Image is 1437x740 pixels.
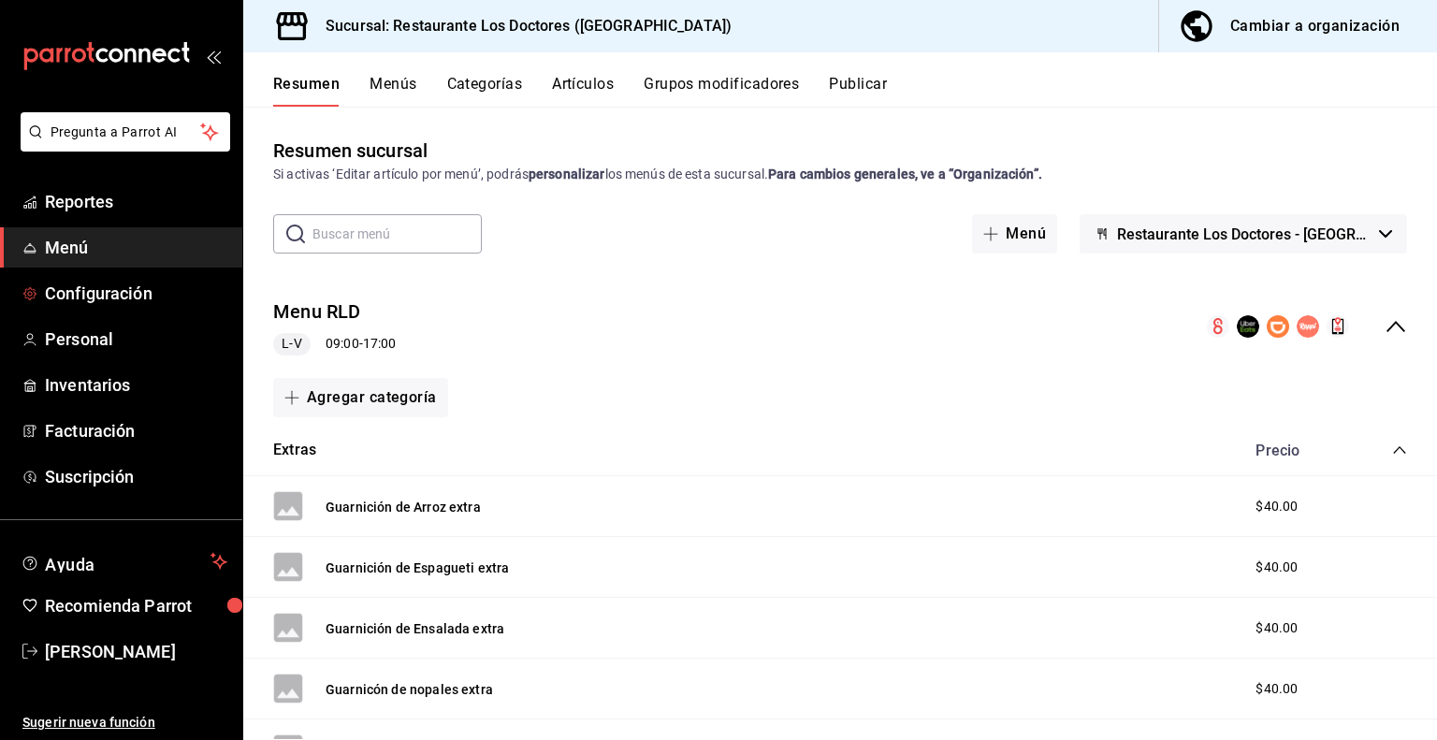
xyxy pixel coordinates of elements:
[273,75,1437,107] div: navigation tabs
[326,680,493,699] button: Guarnicón de nopales extra
[273,137,428,165] div: Resumen sucursal
[1256,558,1298,577] span: $40.00
[370,75,416,107] button: Menús
[243,283,1437,370] div: collapse-menu-row
[1392,443,1407,457] button: collapse-category-row
[326,619,504,638] button: Guarnición de Ensalada extra
[972,214,1057,254] button: Menú
[274,334,309,354] span: L-V
[829,75,887,107] button: Publicar
[45,593,227,618] span: Recomienda Parrot
[273,378,448,417] button: Agregar categoría
[206,49,221,64] button: open_drawer_menu
[447,75,523,107] button: Categorías
[13,136,230,155] a: Pregunta a Parrot AI
[552,75,614,107] button: Artículos
[273,333,396,355] div: 09:00 - 17:00
[21,112,230,152] button: Pregunta a Parrot AI
[529,167,605,181] strong: personalizar
[45,189,227,214] span: Reportes
[311,15,732,37] h3: Sucursal: Restaurante Los Doctores ([GEOGRAPHIC_DATA])
[768,167,1042,181] strong: Para cambios generales, ve a “Organización”.
[1256,497,1298,516] span: $40.00
[45,281,227,306] span: Configuración
[45,550,203,573] span: Ayuda
[51,123,201,142] span: Pregunta a Parrot AI
[1237,442,1357,459] div: Precio
[326,559,509,577] button: Guarnición de Espagueti extra
[45,464,227,489] span: Suscripción
[1256,679,1298,699] span: $40.00
[273,75,340,107] button: Resumen
[1230,13,1400,39] div: Cambiar a organización
[45,639,227,664] span: [PERSON_NAME]
[273,298,361,326] button: Menu RLD
[644,75,799,107] button: Grupos modificadores
[312,215,482,253] input: Buscar menú
[1256,618,1298,638] span: $40.00
[273,165,1407,184] div: Si activas ‘Editar artículo por menú’, podrás los menús de esta sucursal.
[45,418,227,443] span: Facturación
[45,372,227,398] span: Inventarios
[326,498,481,516] button: Guarnición de Arroz extra
[45,235,227,260] span: Menú
[45,326,227,352] span: Personal
[22,713,227,733] span: Sugerir nueva función
[273,440,316,461] button: Extras
[1117,225,1372,243] span: Restaurante Los Doctores - [GEOGRAPHIC_DATA]
[1080,214,1407,254] button: Restaurante Los Doctores - [GEOGRAPHIC_DATA]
